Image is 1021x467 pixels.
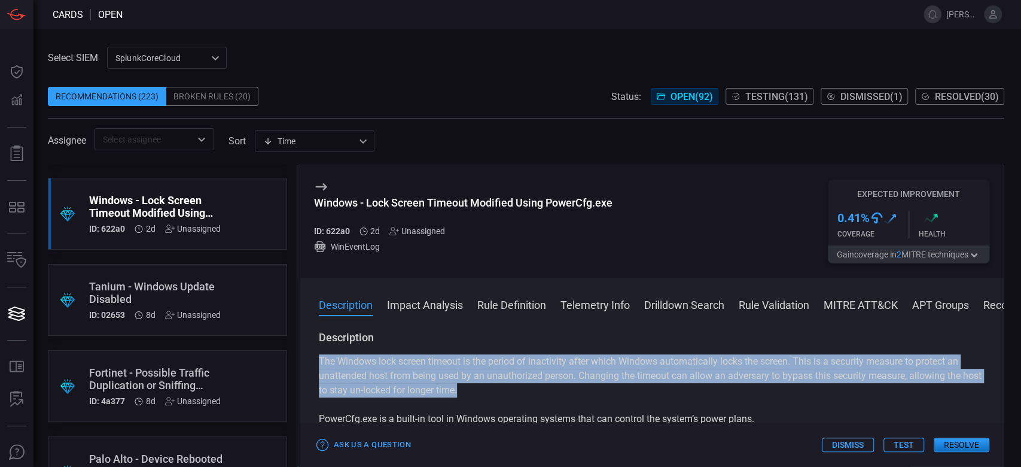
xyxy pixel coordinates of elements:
[739,297,809,311] button: Rule Validation
[912,297,969,311] button: APT Groups
[2,246,31,275] button: Inventory
[48,87,166,106] div: Recommendations (223)
[314,226,350,236] h5: ID: 622a0
[477,297,546,311] button: Rule Definition
[837,211,870,225] h3: 0.41 %
[387,297,463,311] button: Impact Analysis
[165,224,221,233] div: Unassigned
[115,52,208,64] p: SplunkCoreCloud
[2,353,31,381] button: Rule Catalog
[837,230,909,238] div: Coverage
[2,438,31,467] button: Ask Us A Question
[319,330,985,345] h3: Description
[824,297,898,311] button: MITRE ATT&CK
[897,250,901,259] span: 2
[2,193,31,222] button: MITRE - Detection Posture
[644,297,724,311] button: Drilldown Search
[314,241,612,253] div: WinEventLog
[370,226,380,236] span: Sep 15, 2025 2:48 AM
[883,438,924,452] button: Test
[946,10,979,19] span: [PERSON_NAME][EMAIL_ADDRESS][PERSON_NAME][DOMAIN_NAME]
[89,194,221,219] div: Windows - Lock Screen Timeout Modified Using PowerCfg.exe
[935,91,999,102] span: Resolved ( 30 )
[822,438,874,452] button: Dismiss
[89,310,125,320] h5: ID: 02653
[2,57,31,86] button: Dashboard
[2,385,31,414] button: ALERT ANALYSIS
[2,86,31,115] button: Detections
[166,87,258,106] div: Broken Rules (20)
[319,354,985,398] p: The Windows lock screen timeout is the period of inactivity after which Windows automatically loc...
[828,245,989,263] button: Gaincoverage in2MITRE techniques
[389,226,445,236] div: Unassigned
[670,91,713,102] span: Open ( 92 )
[89,280,221,305] div: Tanium - Windows Update Disabled
[919,230,990,238] div: Health
[165,310,221,320] div: Unassigned
[89,224,125,233] h5: ID: 622a0
[314,436,414,454] button: Ask Us a Question
[48,52,98,63] label: Select SIEM
[651,88,718,105] button: Open(92)
[89,366,221,392] div: Fortinet - Possible Traffic Duplication or Sniffing Attempt Detected
[840,91,903,102] span: Dismissed ( 1 )
[934,438,989,452] button: Resolve
[146,224,156,233] span: Sep 15, 2025 2:48 AM
[98,9,123,20] span: open
[726,88,813,105] button: Testing(131)
[560,297,630,311] button: Telemetry Info
[611,91,641,102] span: Status:
[193,131,210,148] button: Open
[263,135,355,147] div: Time
[319,297,373,311] button: Description
[165,396,221,406] div: Unassigned
[146,310,156,320] span: Sep 09, 2025 12:35 AM
[821,88,908,105] button: Dismissed(1)
[314,196,612,209] div: Windows - Lock Screen Timeout Modified Using PowerCfg.exe
[828,189,989,199] h5: Expected Improvement
[228,135,246,147] label: sort
[53,9,83,20] span: Cards
[98,132,191,147] input: Select assignee
[2,299,31,328] button: Cards
[319,412,985,426] p: PowerCfg.exe is a built-in tool in Windows operating systems that can control the system’s power ...
[745,91,808,102] span: Testing ( 131 )
[48,135,86,146] span: Assignee
[915,88,1004,105] button: Resolved(30)
[89,396,125,406] h5: ID: 4a377
[2,140,31,168] button: Reports
[146,396,156,406] span: Sep 09, 2025 12:35 AM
